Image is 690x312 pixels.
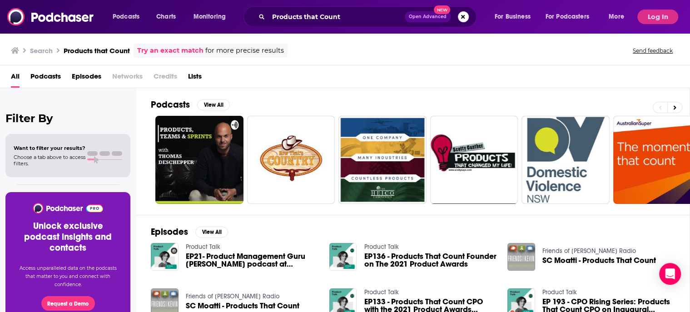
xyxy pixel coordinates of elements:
h3: Products that Count [64,46,130,55]
span: Charts [156,10,176,23]
h3: Unlock exclusive podcast insights and contacts [16,221,119,253]
a: Podcasts [30,69,61,88]
a: EpisodesView All [151,226,228,238]
button: Send feedback [630,47,675,54]
img: EP136 - Products That Count Founder on The 2021 Product Awards [329,243,357,271]
span: Want to filter your results? [14,145,85,151]
button: open menu [602,10,635,24]
h2: Podcasts [151,99,190,110]
span: For Podcasters [546,10,589,23]
a: EP21- Product Management Guru Marty Cagan podcast at Products That Count: making impactful products [186,253,318,268]
button: View All [195,227,228,238]
span: Open Advanced [409,15,447,19]
a: Charts [150,10,181,24]
input: Search podcasts, credits, & more... [268,10,405,24]
a: Try an exact match [137,45,204,56]
span: Monitoring [194,10,226,23]
span: Credits [154,69,177,88]
button: Log In [637,10,678,24]
h2: Episodes [151,226,188,238]
div: Search podcasts, credits, & more... [252,6,485,27]
a: Product Talk [542,288,577,296]
a: PodcastsView All [151,99,230,110]
span: New [434,5,450,14]
img: Podchaser - Follow, Share and Rate Podcasts [7,8,94,25]
img: SC Moatti - Products That Count [507,243,535,271]
button: View All [197,99,230,110]
button: Request a Demo [41,296,95,311]
a: All [11,69,20,88]
a: SC Moatti - Products That Count [186,302,299,310]
h3: Search [30,46,53,55]
img: EP21- Product Management Guru Marty Cagan podcast at Products That Count: making impactful products [151,243,179,271]
a: Lists [188,69,202,88]
img: Podchaser - Follow, Share and Rate Podcasts [32,203,104,213]
div: Open Intercom Messenger [659,263,681,285]
a: SC Moatti - Products That Count [542,257,656,264]
a: EP136 - Products That Count Founder on The 2021 Product Awards [364,253,496,268]
a: Friends of Kevin Radio [186,292,279,300]
span: Podcasts [113,10,139,23]
button: open menu [488,10,542,24]
span: Networks [112,69,143,88]
a: Product Talk [186,243,220,251]
h2: Filter By [5,112,130,125]
button: open menu [187,10,238,24]
p: Access unparalleled data on the podcasts that matter to you and connect with confidence. [16,264,119,289]
span: for more precise results [205,45,284,56]
a: Product Talk [364,243,398,251]
a: Episodes [72,69,101,88]
button: open menu [106,10,151,24]
span: For Business [495,10,531,23]
span: Choose a tab above to access filters. [14,154,85,167]
button: open menu [540,10,602,24]
span: EP21- Product Management Guru [PERSON_NAME] podcast at Products That Count: making impactful prod... [186,253,318,268]
span: More [609,10,624,23]
a: Product Talk [364,288,398,296]
button: Open AdvancedNew [405,11,451,22]
a: Friends of Kevin Radio [542,247,636,255]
